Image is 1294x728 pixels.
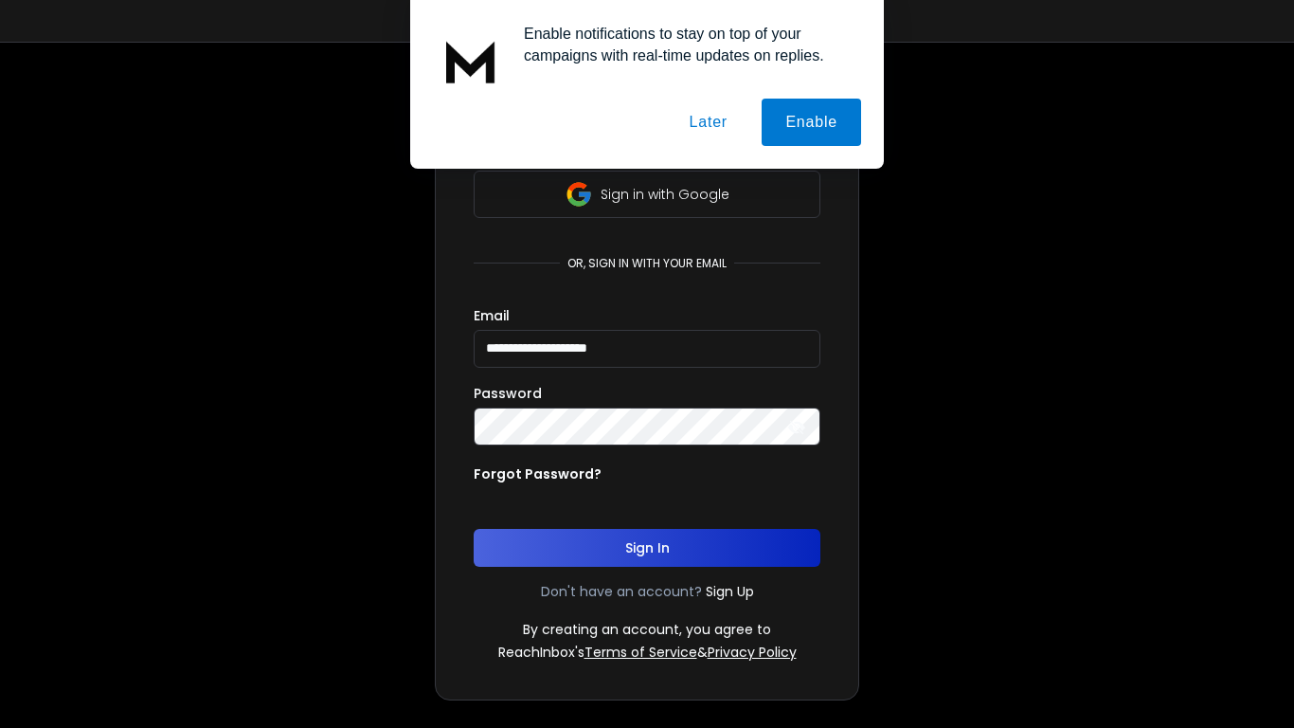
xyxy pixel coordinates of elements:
[541,582,702,601] p: Don't have an account?
[498,643,797,662] p: ReachInbox's &
[433,23,509,99] img: notification icon
[584,643,697,662] a: Terms of Service
[560,256,734,271] p: or, sign in with your email
[665,99,750,146] button: Later
[523,620,771,639] p: By creating an account, you agree to
[601,185,729,204] p: Sign in with Google
[474,309,510,322] label: Email
[474,387,542,400] label: Password
[474,464,602,483] p: Forgot Password?
[706,582,754,601] a: Sign Up
[509,23,861,66] div: Enable notifications to stay on top of your campaigns with real-time updates on replies.
[762,99,861,146] button: Enable
[474,529,820,567] button: Sign In
[474,171,820,218] button: Sign in with Google
[708,643,797,662] a: Privacy Policy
